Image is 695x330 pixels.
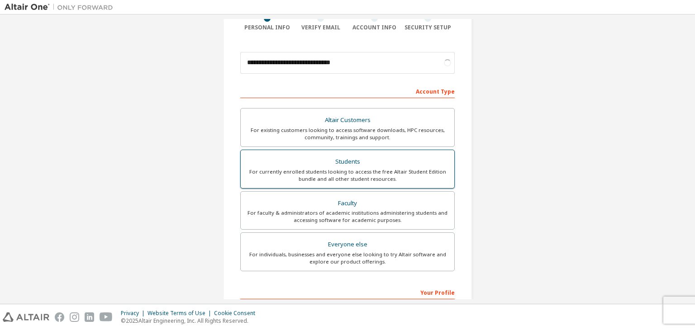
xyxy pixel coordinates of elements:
div: Security Setup [401,24,455,31]
div: For currently enrolled students looking to access the free Altair Student Edition bundle and all ... [246,168,449,183]
div: Website Terms of Use [148,310,214,317]
img: facebook.svg [55,312,64,322]
div: Account Info [347,24,401,31]
div: For individuals, businesses and everyone else looking to try Altair software and explore our prod... [246,251,449,265]
img: instagram.svg [70,312,79,322]
div: Altair Customers [246,114,449,127]
div: Personal Info [240,24,294,31]
div: Account Type [240,84,455,98]
div: Privacy [121,310,148,317]
div: For faculty & administrators of academic institutions administering students and accessing softwa... [246,209,449,224]
div: Everyone else [246,238,449,251]
div: Verify Email [294,24,348,31]
img: altair_logo.svg [3,312,49,322]
img: linkedin.svg [85,312,94,322]
div: Cookie Consent [214,310,261,317]
img: Altair One [5,3,118,12]
div: Your Profile [240,285,455,299]
img: youtube.svg [100,312,113,322]
div: Students [246,156,449,168]
p: © 2025 Altair Engineering, Inc. All Rights Reserved. [121,317,261,325]
div: For existing customers looking to access software downloads, HPC resources, community, trainings ... [246,127,449,141]
div: Faculty [246,197,449,210]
